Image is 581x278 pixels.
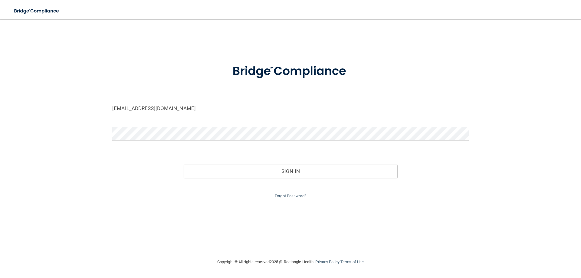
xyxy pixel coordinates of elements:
[180,252,401,272] div: Copyright © All rights reserved 2025 @ Rectangle Health | |
[9,5,65,17] img: bridge_compliance_login_screen.278c3ca4.svg
[275,194,306,198] a: Forgot Password?
[315,260,339,264] a: Privacy Policy
[112,102,469,115] input: Email
[220,56,361,87] img: bridge_compliance_login_screen.278c3ca4.svg
[340,260,364,264] a: Terms of Use
[184,165,398,178] button: Sign In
